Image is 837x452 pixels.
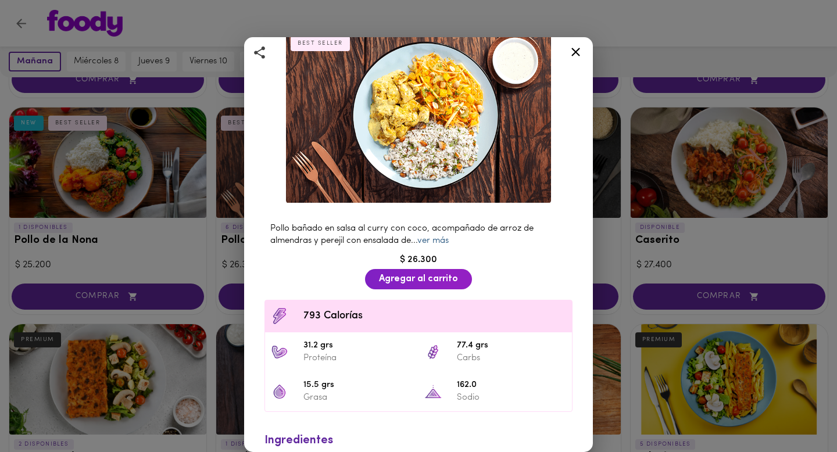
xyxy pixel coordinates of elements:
p: Sodio [457,392,566,404]
div: $ 26.300 [259,253,578,267]
div: BEST SELLER [291,36,350,51]
p: Grasa [303,392,413,404]
a: ver más [417,236,449,245]
img: 15.5 grs Grasa [271,383,288,400]
span: 162.0 [457,379,566,392]
p: Proteína [303,352,413,364]
span: 793 Calorías [303,308,566,324]
p: Carbs [457,352,566,364]
img: Pollo al Curry [286,27,551,203]
span: Agregar al carrito [379,274,458,285]
div: Ingredientes [264,432,573,449]
img: Contenido calórico [271,307,288,325]
span: Pollo bañado en salsa al curry con coco, acompañado de arroz de almendras y perejil con ensalada ... [270,224,534,245]
iframe: Messagebird Livechat Widget [770,385,825,440]
button: Agregar al carrito [365,269,472,289]
img: 162.0 Sodio [424,383,442,400]
img: 77.4 grs Carbs [424,343,442,361]
span: 77.4 grs [457,339,566,353]
span: 15.5 grs [303,379,413,392]
img: 31.2 grs Proteína [271,343,288,361]
span: 31.2 grs [303,339,413,353]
